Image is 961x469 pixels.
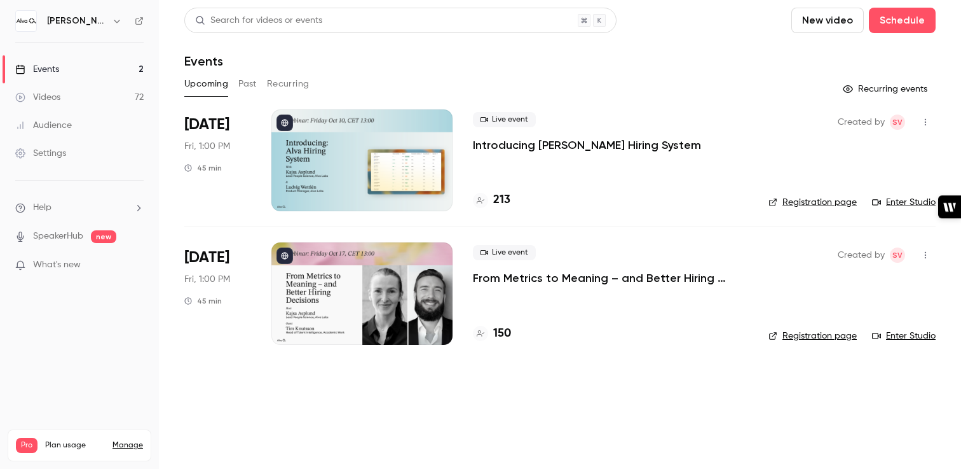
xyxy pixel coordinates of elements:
[892,115,903,130] span: SV
[837,79,936,99] button: Recurring events
[33,258,81,272] span: What's new
[493,325,511,342] h4: 150
[16,11,36,31] img: Alva Labs
[15,91,60,104] div: Videos
[473,137,701,153] a: Introducing [PERSON_NAME] Hiring System
[184,140,230,153] span: Fri, 1:00 PM
[473,192,510,209] a: 213
[869,8,936,33] button: Schedule
[768,330,857,342] a: Registration page
[112,440,143,451] a: Manage
[184,242,251,344] div: Oct 17 Fri, 1:00 PM (Europe/Stockholm)
[838,115,885,130] span: Created by
[184,53,223,69] h1: Events
[184,74,228,94] button: Upcoming
[45,440,105,451] span: Plan usage
[890,248,905,263] span: Sara Vinell
[184,296,222,306] div: 45 min
[16,438,37,453] span: Pro
[872,330,936,342] a: Enter Studio
[15,201,144,214] li: help-dropdown-opener
[768,196,857,209] a: Registration page
[238,74,257,94] button: Past
[838,248,885,263] span: Created by
[184,163,222,173] div: 45 min
[473,245,536,260] span: Live event
[493,192,510,209] h4: 213
[33,201,51,214] span: Help
[184,273,230,286] span: Fri, 1:00 PM
[267,74,310,94] button: Recurring
[473,325,511,342] a: 150
[890,115,905,130] span: Sara Vinell
[892,248,903,263] span: SV
[47,15,107,27] h6: [PERSON_NAME] Labs
[15,147,66,160] div: Settings
[91,230,116,243] span: new
[15,119,72,132] div: Audience
[195,14,322,27] div: Search for videos or events
[473,270,748,286] a: From Metrics to Meaning – and Better Hiring Decisions
[33,230,83,243] a: SpeakerHub
[872,196,936,209] a: Enter Studio
[473,112,536,127] span: Live event
[184,248,229,268] span: [DATE]
[791,8,864,33] button: New video
[184,109,251,211] div: Oct 10 Fri, 1:00 PM (Europe/Stockholm)
[15,63,59,76] div: Events
[184,115,229,135] span: [DATE]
